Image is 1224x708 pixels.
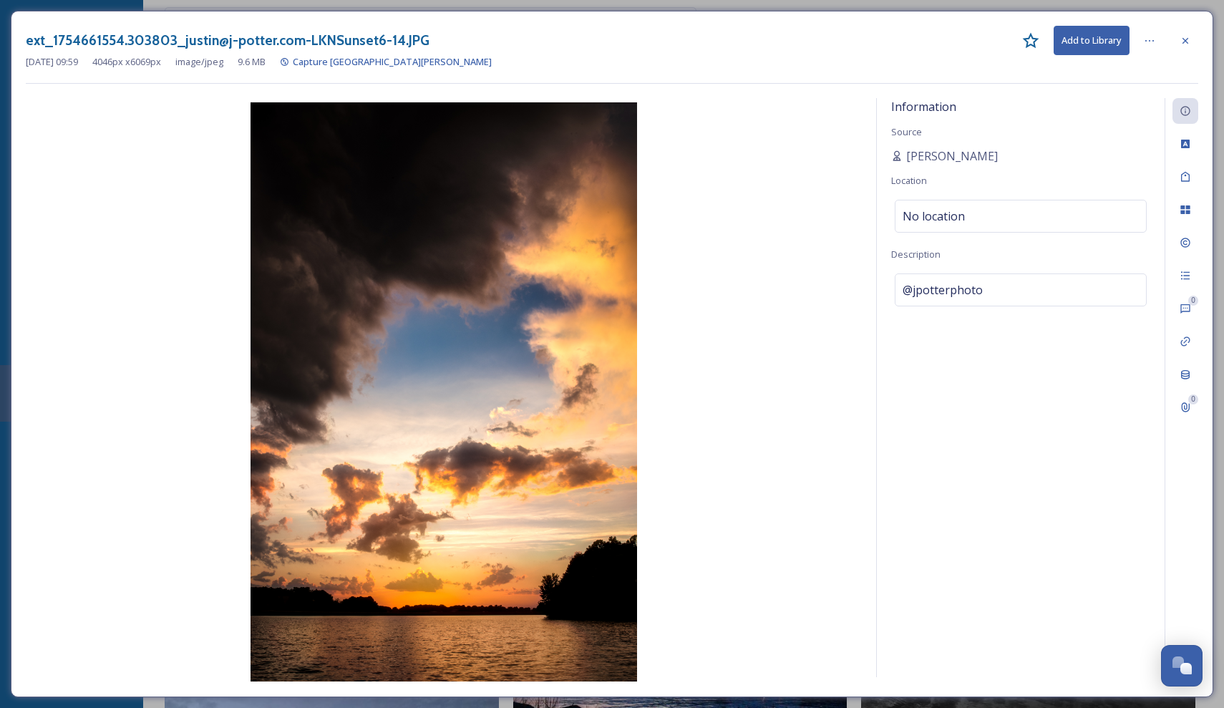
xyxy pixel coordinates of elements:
[1188,394,1198,404] div: 0
[92,55,161,69] span: 4046 px x 6069 px
[906,147,998,165] span: [PERSON_NAME]
[891,248,941,261] span: Description
[26,102,862,682] img: justin%40j-potter.com-LKNSunset6-14.JPG
[1161,645,1203,687] button: Open Chat
[238,55,266,69] span: 9.6 MB
[903,208,965,225] span: No location
[903,281,983,299] span: @jpotterphoto
[26,30,429,51] h3: ext_1754661554.303803_justin@j-potter.com-LKNSunset6-14.JPG
[891,174,927,187] span: Location
[1188,296,1198,306] div: 0
[175,55,223,69] span: image/jpeg
[891,125,922,138] span: Source
[891,99,956,115] span: Information
[293,55,492,68] span: Capture [GEOGRAPHIC_DATA][PERSON_NAME]
[1054,26,1130,55] button: Add to Library
[26,55,78,69] span: [DATE] 09:59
